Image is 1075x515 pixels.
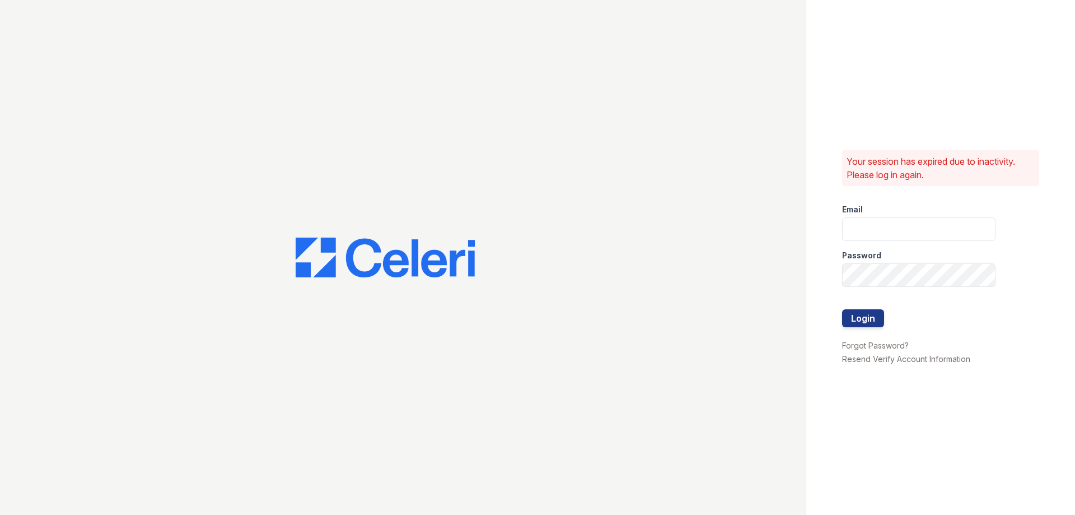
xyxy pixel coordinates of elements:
[842,309,884,327] button: Login
[842,341,909,350] a: Forgot Password?
[842,354,970,364] a: Resend Verify Account Information
[842,204,863,215] label: Email
[842,250,881,261] label: Password
[847,155,1035,182] p: Your session has expired due to inactivity. Please log in again.
[296,238,475,278] img: CE_Logo_Blue-a8612792a0a2168367f1c8372b55b34899dd931a85d93a1a3d3e32e68fde9ad4.png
